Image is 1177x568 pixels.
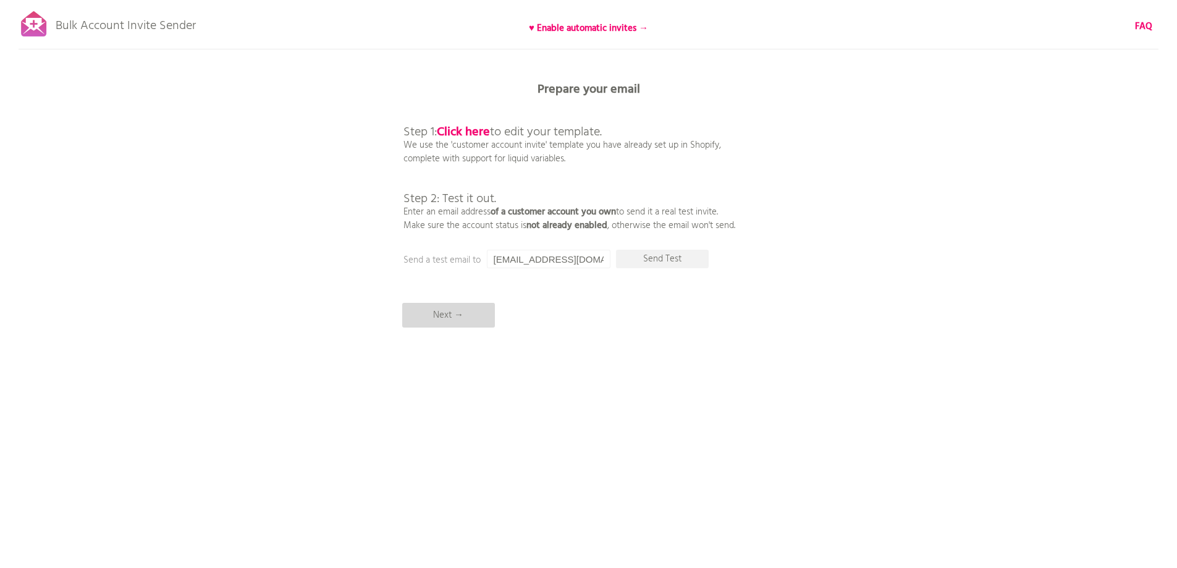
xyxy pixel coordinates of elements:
[526,218,607,233] b: not already enabled
[403,99,735,232] p: We use the 'customer account invite' template you have already set up in Shopify, complete with s...
[402,303,495,328] p: Next →
[56,7,196,38] p: Bulk Account Invite Sender
[403,122,602,142] span: Step 1: to edit your template.
[1135,19,1152,34] b: FAQ
[616,250,709,268] p: Send Test
[491,205,616,219] b: of a customer account you own
[437,122,490,142] a: Click here
[529,21,648,36] b: ♥ Enable automatic invites →
[403,253,651,267] p: Send a test email to
[1135,20,1152,33] a: FAQ
[403,189,496,209] span: Step 2: Test it out.
[538,80,640,100] b: Prepare your email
